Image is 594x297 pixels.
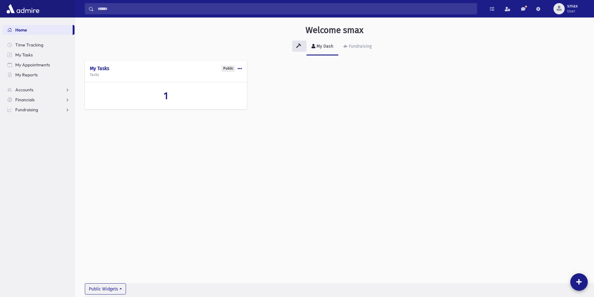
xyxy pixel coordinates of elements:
[15,87,33,93] span: Accounts
[94,3,477,14] input: Search
[15,62,50,68] span: My Appointments
[338,38,377,55] a: Fundraising
[15,97,35,103] span: Financials
[90,73,242,77] h5: Tasks
[2,25,73,35] a: Home
[164,90,168,102] span: 1
[90,65,242,71] h4: My Tasks
[15,27,27,33] span: Home
[315,44,333,49] div: My Dash
[348,44,372,49] div: Fundraising
[2,85,75,95] a: Accounts
[15,52,33,58] span: My Tasks
[5,2,41,15] img: AdmirePro
[2,40,75,50] a: Time Tracking
[85,283,126,295] button: Public Widgets
[567,9,578,14] span: User
[15,107,38,113] span: Fundraising
[567,4,578,9] span: smax
[221,65,235,72] div: Public
[90,90,242,102] a: 1
[307,38,338,55] a: My Dash
[2,95,75,105] a: Financials
[15,42,43,48] span: Time Tracking
[15,72,38,78] span: My Reports
[2,70,75,80] a: My Reports
[2,60,75,70] a: My Appointments
[2,105,75,115] a: Fundraising
[2,50,75,60] a: My Tasks
[306,25,364,36] h3: Welcome smax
